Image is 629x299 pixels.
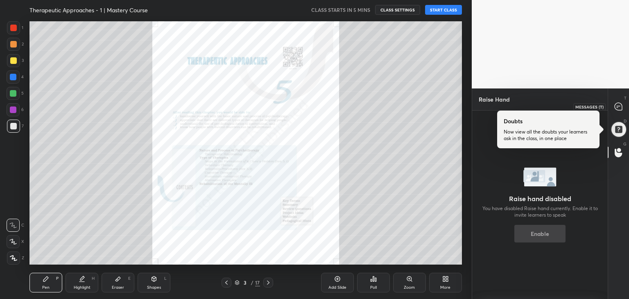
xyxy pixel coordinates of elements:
div: Zoom [404,285,415,290]
h4: Therapeutic Approaches - 1 | Mastery Course [29,6,148,14]
h5: CLASS STARTS IN 5 MINS [311,6,370,14]
div: 3 [7,54,24,67]
p: You have disabled Raise hand currently. Enable it to invite learners to speak [480,205,600,218]
div: 2 [7,38,24,51]
button: CLASS SETTINGS [375,5,420,15]
div: P [56,276,59,281]
div: 1 [7,21,23,34]
div: 3 [241,280,249,285]
div: C [7,219,24,232]
div: 6 [7,103,24,116]
div: E [128,276,131,281]
p: Raise Hand [472,88,516,110]
div: L [164,276,167,281]
div: 7 [7,120,24,133]
div: Eraser [112,285,124,290]
p: G [623,141,627,147]
div: Z [7,251,24,265]
div: X [7,235,24,248]
div: Pen [42,285,50,290]
div: 4 [7,70,24,84]
h5: Raise hand disabled [509,194,571,204]
div: More [440,285,450,290]
div: Poll [370,285,377,290]
p: D [624,118,627,124]
div: 5 [7,87,24,100]
div: / [251,280,253,285]
div: Shapes [147,285,161,290]
div: Highlight [74,285,91,290]
div: H [92,276,95,281]
button: START CLASS [425,5,462,15]
p: T [624,95,627,101]
div: Add Slide [328,285,346,290]
div: 17 [255,279,260,286]
div: Messages (T) [573,103,606,111]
